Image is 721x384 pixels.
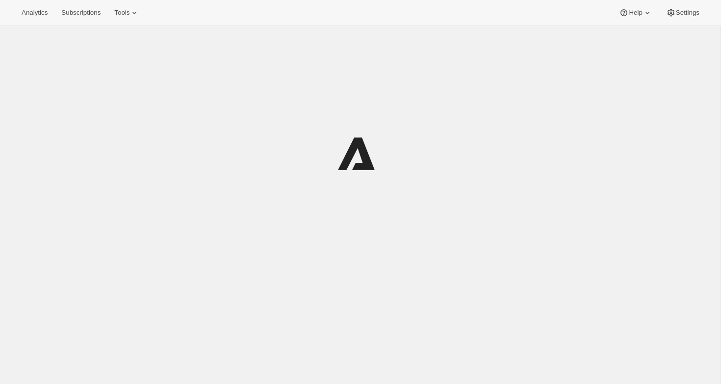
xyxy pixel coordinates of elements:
button: Analytics [16,6,53,20]
span: Help [629,9,642,17]
button: Help [613,6,658,20]
span: Subscriptions [61,9,101,17]
span: Tools [114,9,129,17]
button: Subscriptions [55,6,106,20]
span: Settings [676,9,699,17]
span: Analytics [22,9,48,17]
button: Settings [660,6,705,20]
button: Tools [108,6,145,20]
